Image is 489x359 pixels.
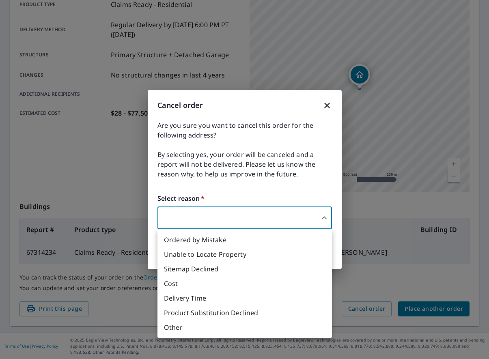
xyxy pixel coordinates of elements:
li: Product Substitution Declined [157,305,332,320]
li: Sitemap Declined [157,262,332,276]
li: Delivery Time [157,291,332,305]
li: Cost [157,276,332,291]
li: Ordered by Mistake [157,232,332,247]
li: Other [157,320,332,335]
li: Unable to Locate Property [157,247,332,262]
